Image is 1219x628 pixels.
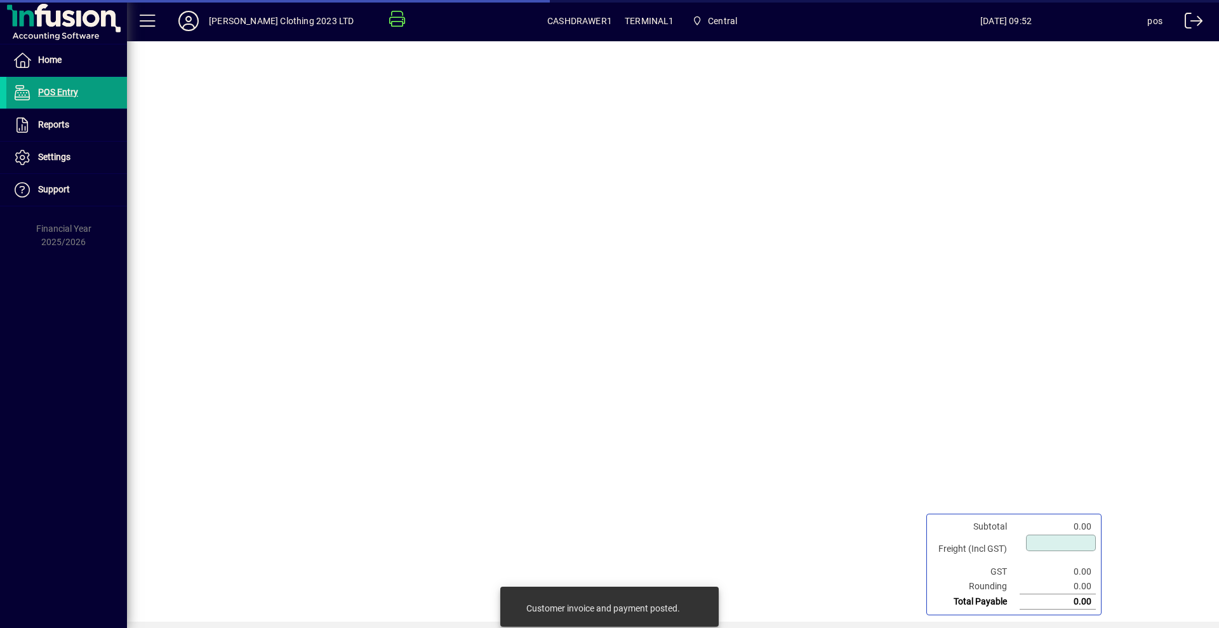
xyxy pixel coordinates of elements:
td: Rounding [932,579,1020,594]
span: Central [708,11,737,31]
a: Settings [6,142,127,173]
span: TERMINAL1 [625,11,674,31]
div: Customer invoice and payment posted. [526,602,680,615]
span: Support [38,184,70,194]
td: Subtotal [932,519,1020,534]
a: Home [6,44,127,76]
span: Reports [38,119,69,130]
span: CASHDRAWER1 [547,11,612,31]
span: [DATE] 09:52 [865,11,1148,31]
a: Logout [1175,3,1203,44]
a: Reports [6,109,127,141]
td: Total Payable [932,594,1020,610]
span: Central [687,10,743,32]
td: 0.00 [1020,594,1096,610]
a: Support [6,174,127,206]
span: Settings [38,152,70,162]
td: Freight (Incl GST) [932,534,1020,565]
td: 0.00 [1020,519,1096,534]
td: 0.00 [1020,565,1096,579]
span: Home [38,55,62,65]
div: [PERSON_NAME] Clothing 2023 LTD [209,11,354,31]
span: POS Entry [38,87,78,97]
td: GST [932,565,1020,579]
button: Profile [168,10,209,32]
div: pos [1147,11,1162,31]
td: 0.00 [1020,579,1096,594]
